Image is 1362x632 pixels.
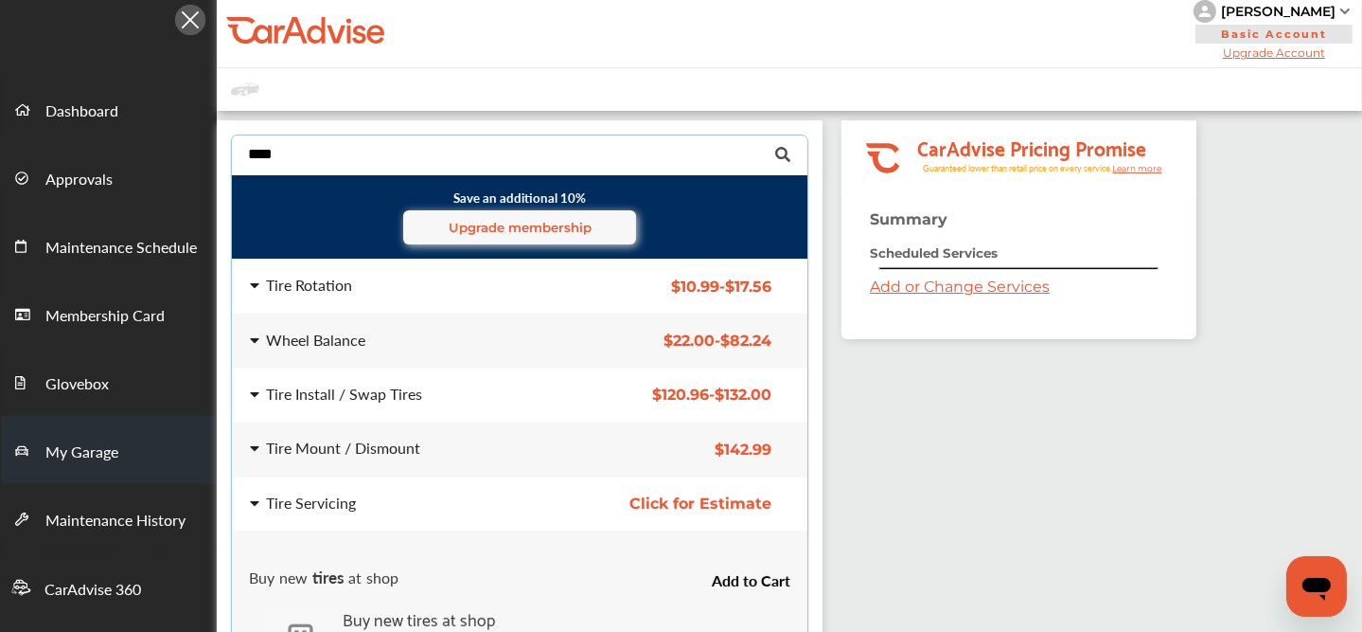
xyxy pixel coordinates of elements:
span: CarAdvise 360 [44,578,141,603]
div: Tire Install / Swap Tires [266,387,422,402]
tspan: Guaranteed lower than retail price on every service. [923,162,1112,174]
span: $120.96 - $132.00 [652,387,771,405]
img: sCxJUJ+qAmfqhQGDUl18vwLg4ZYJ6CxN7XmbOMBAAAAAElFTkSuQmCC [1340,9,1350,14]
a: Approvals [1,143,216,211]
strong: Scheduled Services [870,245,998,261]
span: Approvals [45,168,113,192]
span: Maintenance Schedule [45,236,197,261]
img: Icon.5fd9dcc7.svg [175,5,205,35]
div: [PERSON_NAME] [1221,3,1335,20]
div: Tire Servicing [266,496,356,511]
span: Upgrade membership [449,220,592,235]
div: Add to Cart [712,551,824,588]
a: Maintenance Schedule [1,211,216,280]
a: Membership Card [1,280,216,348]
small: Save an additional 10% [246,189,793,244]
div: Buy new at shop [249,569,398,586]
tspan: Learn more [1112,163,1162,173]
span: My Garage [45,441,118,465]
span: Dashboard [45,99,118,124]
span: $10.99 - $17.56 [671,278,771,296]
span: Click for Estimate [629,495,771,513]
span: tires [312,566,344,588]
span: Membership Card [45,304,165,329]
div: Tire Rotation [266,278,352,293]
span: $142.99 [715,441,771,459]
iframe: Button to launch messaging window [1286,556,1347,617]
a: Upgrade membership [403,210,636,244]
a: Glovebox [1,348,216,416]
span: Maintenance History [45,509,186,533]
a: Add or Change Services [870,278,1050,296]
a: Maintenance History [1,484,216,552]
div: Tire Mount / Dismount [266,441,420,456]
div: Wheel Balance [266,333,365,348]
strong: Summary [870,210,947,228]
span: $22.00 - $82.24 [663,332,771,350]
span: Basic Account [1195,25,1353,44]
span: Upgrade Account [1194,45,1354,60]
a: My Garage [1,416,216,484]
tspan: CarAdvise Pricing Promise [917,130,1146,164]
img: placeholder_car.fcab19be.svg [231,78,259,101]
span: Glovebox [45,372,109,397]
a: Dashboard [1,75,216,143]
